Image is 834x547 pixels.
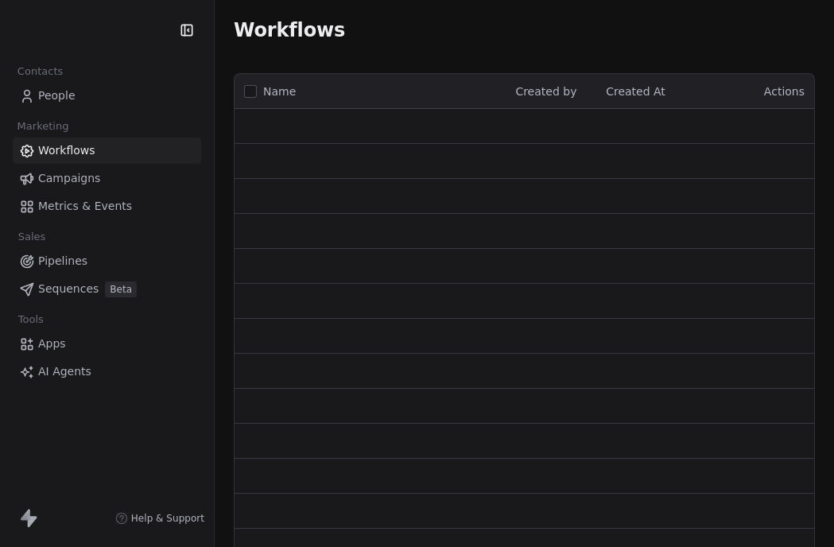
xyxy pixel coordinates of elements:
[105,281,137,297] span: Beta
[13,359,201,385] a: AI Agents
[13,331,201,357] a: Apps
[234,19,345,41] span: Workflows
[606,85,665,98] span: Created At
[115,512,204,525] a: Help & Support
[10,114,76,138] span: Marketing
[10,60,70,83] span: Contacts
[13,276,201,302] a: SequencesBeta
[38,363,91,380] span: AI Agents
[38,198,132,215] span: Metrics & Events
[38,253,87,270] span: Pipelines
[11,225,52,249] span: Sales
[38,87,76,104] span: People
[38,142,95,159] span: Workflows
[515,85,576,98] span: Created by
[764,85,805,98] span: Actions
[38,336,66,352] span: Apps
[13,248,201,274] a: Pipelines
[131,512,204,525] span: Help & Support
[38,281,99,297] span: Sequences
[13,83,201,109] a: People
[38,170,100,187] span: Campaigns
[11,308,50,332] span: Tools
[13,165,201,192] a: Campaigns
[263,83,296,100] span: Name
[13,193,201,219] a: Metrics & Events
[13,138,201,164] a: Workflows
